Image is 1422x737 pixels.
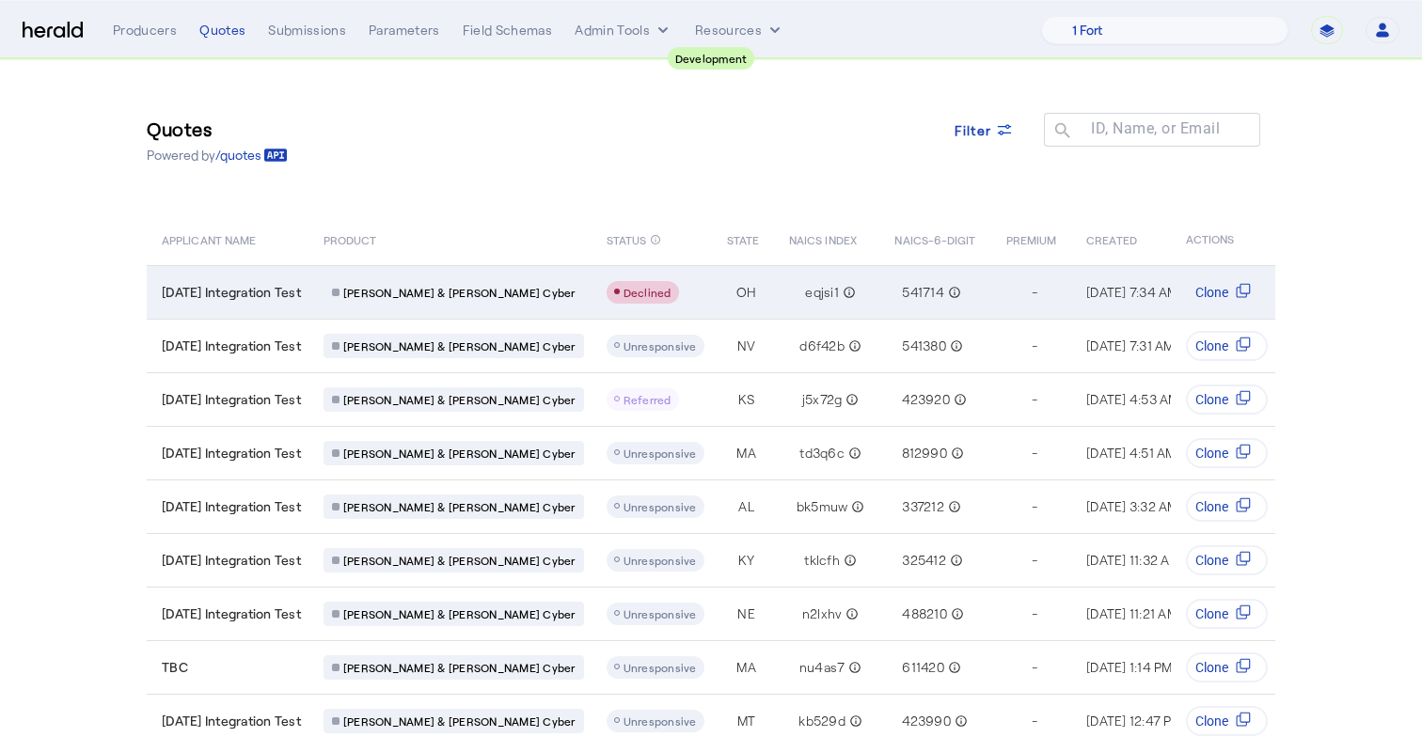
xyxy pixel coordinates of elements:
[802,390,843,409] span: j5x72g
[738,390,755,409] span: KS
[668,47,755,70] div: Development
[946,551,963,570] mat-icon: info_outline
[624,714,697,728] span: Unresponsive
[737,604,755,623] span: NE
[343,660,576,675] span: [PERSON_NAME] & [PERSON_NAME] Cyber
[1186,492,1268,522] button: Clone
[947,444,964,463] mat-icon: info_outline
[1086,713,1182,729] span: [DATE] 12:47 PM
[1186,652,1268,682] button: Clone
[902,497,944,516] span: 337212
[575,21,672,39] button: internal dropdown menu
[1086,605,1177,621] span: [DATE] 11:21 AM
[736,444,756,463] span: MA
[797,497,848,516] span: bk5muw
[944,497,961,516] mat-icon: info_outline
[1195,337,1228,355] span: Clone
[1032,658,1037,677] span: -
[845,444,861,463] mat-icon: info_outline
[624,500,697,513] span: Unresponsive
[1195,497,1228,516] span: Clone
[162,658,188,677] span: TBC
[1086,552,1180,568] span: [DATE] 11:32 AM
[162,390,301,409] span: [DATE] Integration Test
[650,229,661,250] mat-icon: info_outline
[805,283,839,302] span: eqjsi1
[1032,390,1037,409] span: -
[1032,337,1037,355] span: -
[1186,384,1268,415] button: Clone
[940,113,1030,147] button: Filter
[162,337,301,355] span: [DATE] Integration Test
[902,283,944,302] span: 541714
[1086,445,1177,461] span: [DATE] 4:51 AM
[1195,712,1228,730] span: Clone
[944,283,961,302] mat-icon: info_outline
[1032,444,1037,463] span: -
[839,283,856,302] mat-icon: info_outline
[902,551,946,570] span: 325412
[736,283,757,302] span: OH
[343,499,576,514] span: [PERSON_NAME] & [PERSON_NAME] Cyber
[1186,545,1268,575] button: Clone
[162,283,301,302] span: [DATE] Integration Test
[847,497,864,516] mat-icon: info_outline
[343,606,576,621] span: [PERSON_NAME] & [PERSON_NAME] Cyber
[802,604,843,623] span: n2lxhv
[738,497,754,516] span: AL
[845,658,861,677] mat-icon: info_outline
[1091,119,1220,137] mat-label: ID, Name, or Email
[1195,444,1228,463] span: Clone
[799,337,845,355] span: d6f42b
[1086,337,1175,353] span: [DATE] 7:31 AM
[162,497,301,516] span: [DATE] Integration Test
[727,229,759,248] span: STATE
[147,116,288,142] h3: Quotes
[946,337,963,355] mat-icon: info_outline
[902,658,944,677] span: 611420
[1171,212,1276,265] th: ACTIONS
[894,229,975,248] span: NAICS-6-DIGIT
[789,229,857,248] span: NAICS INDEX
[1086,284,1178,300] span: [DATE] 7:34 AM
[624,554,697,567] span: Unresponsive
[343,446,576,461] span: [PERSON_NAME] & [PERSON_NAME] Cyber
[624,339,697,353] span: Unresponsive
[1032,283,1037,302] span: -
[804,551,840,570] span: tklcfh
[842,604,859,623] mat-icon: info_outline
[842,390,859,409] mat-icon: info_outline
[343,713,576,729] span: [PERSON_NAME] & [PERSON_NAME] Cyber
[624,393,671,406] span: Referred
[1086,229,1137,248] span: CREATED
[1032,712,1037,730] span: -
[1195,658,1228,677] span: Clone
[1086,659,1173,675] span: [DATE] 1:14 PM
[1186,706,1268,736] button: Clone
[343,338,576,353] span: [PERSON_NAME] & [PERSON_NAME] Cyber
[463,21,553,39] div: Field Schemas
[113,21,177,39] div: Producers
[162,604,301,623] span: [DATE] Integration Test
[1195,390,1228,409] span: Clone
[162,229,256,248] span: APPLICANT NAME
[799,658,845,677] span: nu4as7
[1186,438,1268,468] button: Clone
[738,551,755,570] span: KY
[369,21,440,39] div: Parameters
[944,658,961,677] mat-icon: info_outline
[950,390,967,409] mat-icon: info_outline
[607,229,647,248] span: STATUS
[955,120,992,140] span: Filter
[147,146,288,165] p: Powered by
[902,604,947,623] span: 488210
[798,712,845,730] span: kb529d
[1032,497,1037,516] span: -
[902,444,947,463] span: 812990
[624,286,671,299] span: Declined
[951,712,968,730] mat-icon: info_outline
[1195,283,1228,302] span: Clone
[845,337,861,355] mat-icon: info_outline
[343,553,576,568] span: [PERSON_NAME] & [PERSON_NAME] Cyber
[1086,498,1178,514] span: [DATE] 3:32 AM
